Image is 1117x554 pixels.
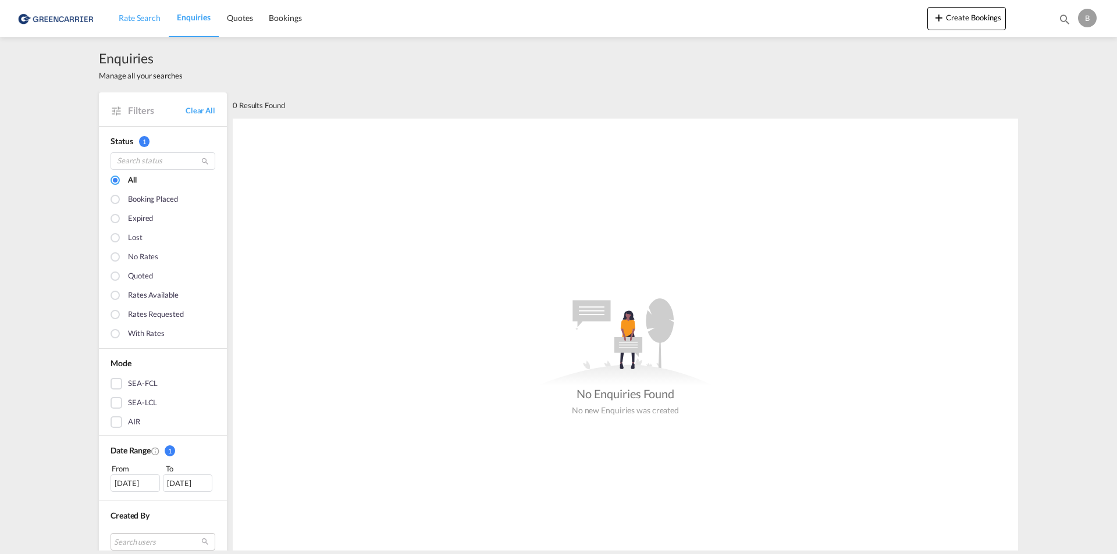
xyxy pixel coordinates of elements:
[128,194,178,206] div: Booking placed
[1078,9,1097,27] div: B
[128,251,158,264] div: No rates
[128,104,186,117] span: Filters
[1058,13,1071,30] div: icon-magnify
[927,7,1006,30] button: icon-plus 400-fgCreate Bookings
[111,152,215,170] input: Search status
[111,136,133,146] span: Status
[163,474,212,492] div: [DATE]
[99,49,183,67] span: Enquiries
[119,13,161,23] span: Rate Search
[128,232,143,245] div: Lost
[538,298,713,385] md-icon: assets/icons/custom/empty_quotes.svg
[111,463,215,492] span: From To [DATE][DATE]
[165,445,175,456] span: 1
[128,174,137,187] div: All
[139,136,150,147] span: 1
[128,289,179,302] div: Rates available
[151,446,160,456] md-icon: Created On
[1058,13,1071,26] md-icon: icon-magnify
[128,397,157,409] div: SEA-LCL
[165,463,216,474] div: To
[572,402,679,416] div: No new Enquiries was created
[233,92,285,118] div: 0 Results Found
[128,416,140,428] div: AIR
[269,13,301,23] span: Bookings
[128,270,152,283] div: Quoted
[128,328,165,341] div: With rates
[111,358,131,368] span: Mode
[128,309,184,321] div: Rates Requested
[128,213,153,226] div: Expired
[577,385,674,402] div: No Enquiries Found
[227,13,252,23] span: Quotes
[17,5,96,31] img: 1378a7308afe11ef83610d9e779c6b34.png
[932,10,946,24] md-icon: icon-plus 400-fg
[128,378,158,389] div: SEA-FCL
[111,397,215,409] md-checkbox: SEA-LCL
[186,105,215,116] a: Clear All
[111,463,162,474] div: From
[111,474,160,492] div: [DATE]
[99,70,183,81] span: Manage all your searches
[111,378,215,389] md-checkbox: SEA-FCL
[111,510,150,520] span: Created By
[111,416,215,428] md-checkbox: AIR
[111,445,151,455] span: Date Range
[177,12,211,22] span: Enquiries
[201,157,209,166] md-icon: icon-magnify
